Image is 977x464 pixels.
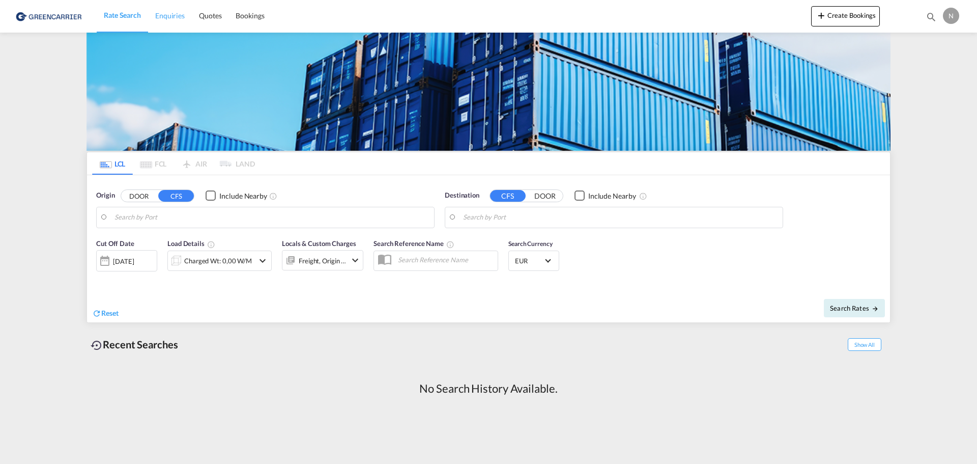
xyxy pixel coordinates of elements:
[419,381,557,397] div: No Search History Available.
[92,152,133,175] md-tab-item: LCL
[508,240,553,248] span: Search Currency
[848,338,881,351] span: Show All
[256,255,269,267] md-icon: icon-chevron-down
[199,11,221,20] span: Quotes
[236,11,264,20] span: Bookings
[113,257,134,266] div: [DATE]
[206,190,267,201] md-checkbox: Checkbox No Ink
[282,250,363,270] div: Freight Origin Destinationicon-chevron-down
[167,251,272,271] div: Charged Wt: 0,00 W/Micon-chevron-down
[155,11,185,20] span: Enquiries
[87,333,182,356] div: Recent Searches
[299,254,347,268] div: Freight Origin Destination
[830,304,879,312] span: Search Rates
[184,254,252,268] div: Charged Wt: 0,00 W/M
[463,210,778,225] input: Search by Port
[446,240,454,249] md-icon: Your search will be saved by the below given name
[167,239,215,248] span: Load Details
[514,253,554,268] md-select: Select Currency: € EUREuro
[282,239,356,248] span: Locals & Custom Charges
[811,6,880,26] button: icon-plus 400-fgCreate Bookings
[574,190,636,201] md-checkbox: Checkbox No Ink
[872,305,879,312] md-icon: icon-arrow-right
[15,5,84,28] img: 1378a7308afe11ef83610d9e779c6b34.png
[121,190,157,202] button: DOOR
[207,240,215,249] md-icon: Chargeable Weight
[393,252,498,267] input: Search Reference Name
[87,33,890,151] img: GreenCarrierFCL_LCL.png
[588,191,636,201] div: Include Nearby
[490,190,526,202] button: CFS
[104,11,141,19] span: Rate Search
[527,190,563,202] button: DOOR
[96,239,134,248] span: Cut Off Date
[926,11,937,26] div: icon-magnify
[269,192,277,200] md-icon: Unchecked: Ignores neighbouring ports when fetching rates.Checked : Includes neighbouring ports w...
[114,210,429,225] input: Search by Port
[219,191,267,201] div: Include Nearby
[639,192,647,200] md-icon: Unchecked: Ignores neighbouring ports when fetching rates.Checked : Includes neighbouring ports w...
[445,190,479,201] span: Destination
[515,256,543,265] span: EUR
[349,254,361,266] md-icon: icon-chevron-down
[96,190,114,201] span: Origin
[96,270,104,284] md-datepicker: Select
[943,8,959,24] div: N
[92,152,255,175] md-pagination-wrapper: Use the left and right arrow keys to navigate between tabs
[926,11,937,22] md-icon: icon-magnify
[91,339,103,351] md-icon: icon-backup-restore
[815,9,827,21] md-icon: icon-plus 400-fg
[101,309,119,317] span: Reset
[92,309,101,318] md-icon: icon-refresh
[824,299,885,317] button: Search Ratesicon-arrow-right
[96,250,157,271] div: [DATE]
[373,239,454,248] span: Search Reference Name
[92,308,119,319] div: icon-refreshReset
[87,175,890,322] div: Origin DOOR CFS Checkbox No InkUnchecked: Ignores neighbouring ports when fetching rates.Checked ...
[158,190,194,202] button: CFS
